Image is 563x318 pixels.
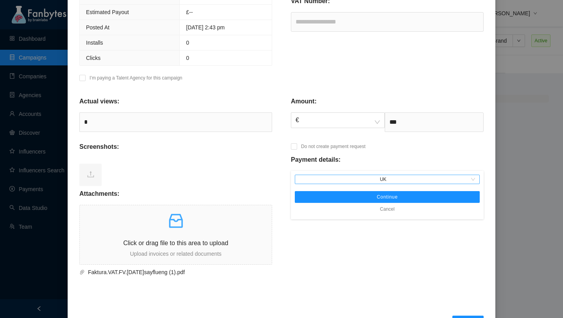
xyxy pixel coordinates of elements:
span: Estimated Payout [86,9,129,15]
button: Cancel [374,203,400,215]
span: [DATE] 2:43 pm [186,24,225,31]
p: I’m paying a Talent Agency for this campaign [90,74,182,82]
span: Cancel [380,205,394,213]
p: Upload invoices or related documents [80,249,272,258]
span: € [296,113,380,128]
span: Faktura.VAT.FV.2025.8.27.sayflueng (1).pdf [85,268,263,276]
span: Clicks [86,55,100,61]
p: Actual views: [79,97,119,106]
p: Attachments: [79,189,119,199]
p: Do not create payment request [301,143,366,150]
p: Screenshots: [79,142,119,152]
span: 0 [186,40,189,46]
span: Posted At [86,24,109,31]
span: UK [298,175,477,184]
span: Continue [377,194,398,200]
span: paper-clip [79,269,85,275]
span: 0 [186,55,189,61]
p: Amount: [291,97,317,106]
p: Click or drag file to this area to upload [80,238,272,248]
span: £-- [186,9,193,15]
p: Payment details: [291,155,341,164]
button: Continue [295,191,480,203]
span: upload [87,170,95,178]
span: Installs [86,40,103,46]
span: inboxClick or drag file to this area to uploadUpload invoices or related documents [80,205,272,264]
span: inbox [167,211,185,230]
